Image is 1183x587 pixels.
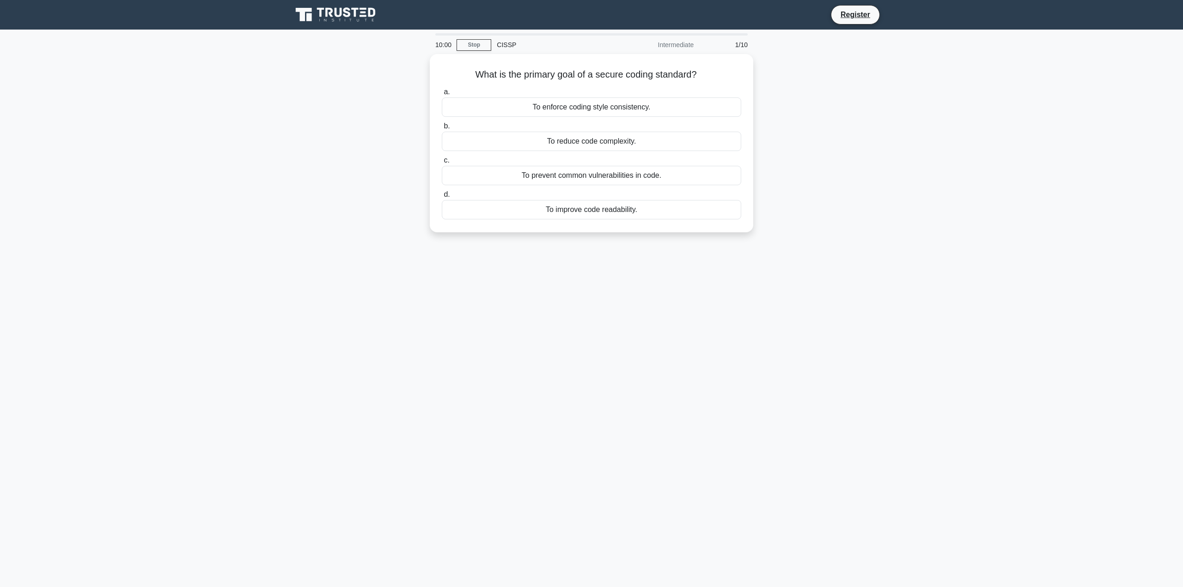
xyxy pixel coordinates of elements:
a: Register [835,9,876,20]
div: To improve code readability. [442,200,741,219]
span: d. [444,190,450,198]
span: c. [444,156,449,164]
div: 10:00 [430,36,457,54]
div: To prevent common vulnerabilities in code. [442,166,741,185]
span: b. [444,122,450,130]
h5: What is the primary goal of a secure coding standard? [441,69,742,81]
div: To enforce coding style consistency. [442,97,741,117]
span: a. [444,88,450,96]
a: Stop [457,39,491,51]
div: Intermediate [618,36,699,54]
div: To reduce code complexity. [442,132,741,151]
div: CISSP [491,36,618,54]
div: 1/10 [699,36,753,54]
